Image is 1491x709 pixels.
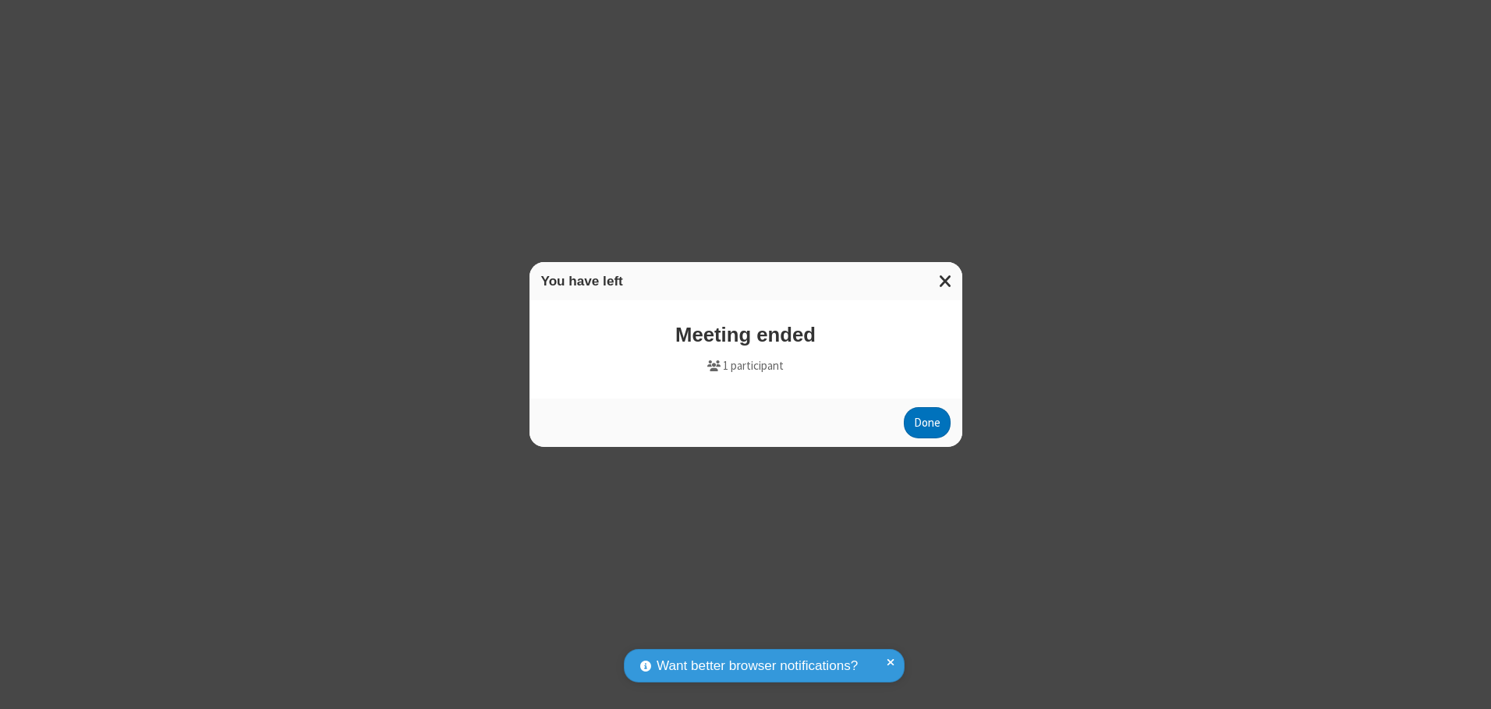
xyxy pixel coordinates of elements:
[930,262,962,300] button: Close modal
[586,324,905,346] h3: Meeting ended
[904,407,951,438] button: Done
[586,357,905,375] p: 1 participant
[657,656,858,676] span: Want better browser notifications?
[541,274,951,289] h3: You have left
